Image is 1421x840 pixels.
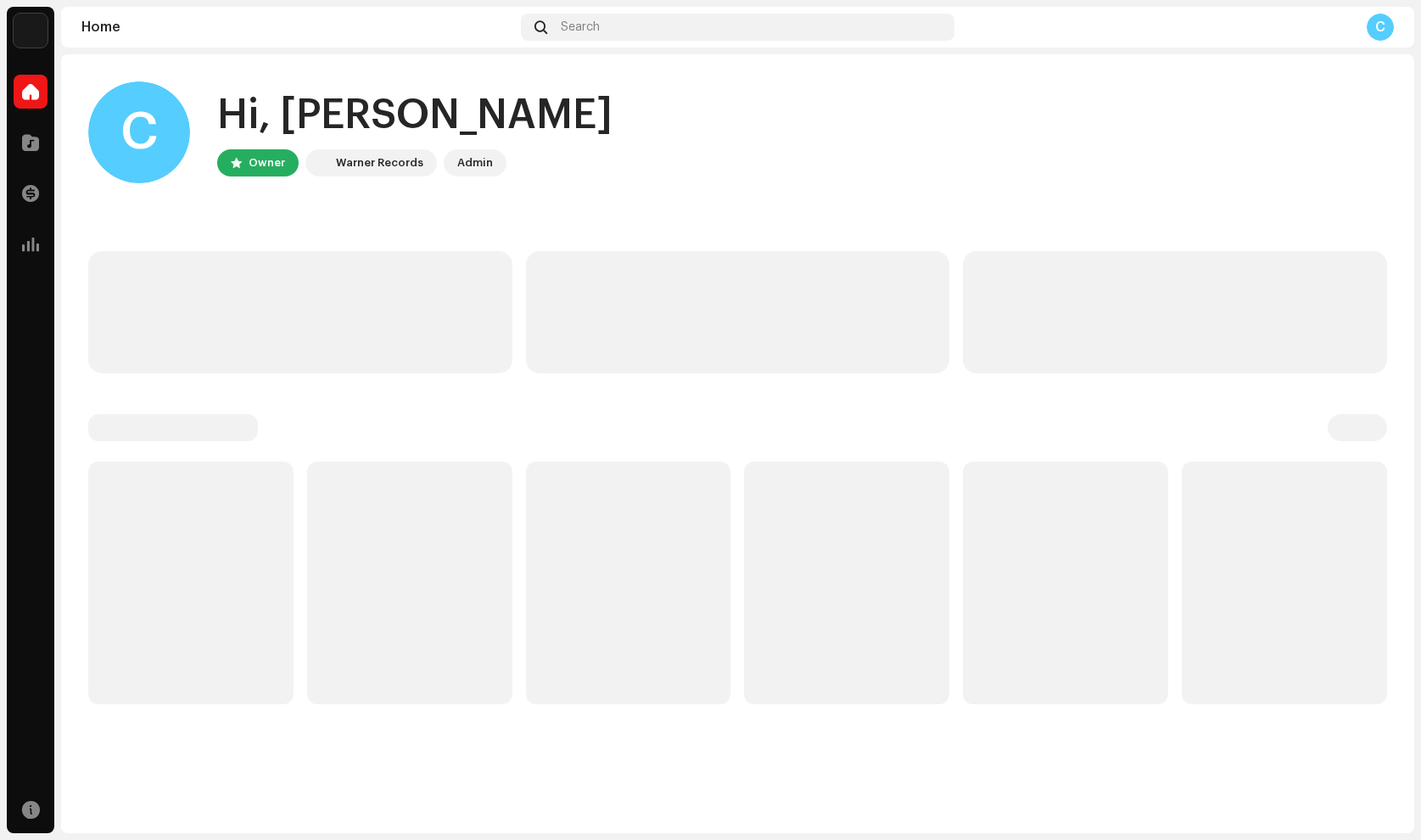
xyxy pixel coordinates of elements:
div: C [1367,14,1394,41]
img: acab2465-393a-471f-9647-fa4d43662784 [309,153,329,173]
div: Admin [457,153,493,173]
div: Owner [249,153,285,173]
div: Hi, [PERSON_NAME] [217,88,613,143]
div: Warner Records [336,153,423,173]
div: C [88,81,190,183]
img: acab2465-393a-471f-9647-fa4d43662784 [14,14,48,48]
span: Search [561,20,600,34]
div: Home [81,20,514,34]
